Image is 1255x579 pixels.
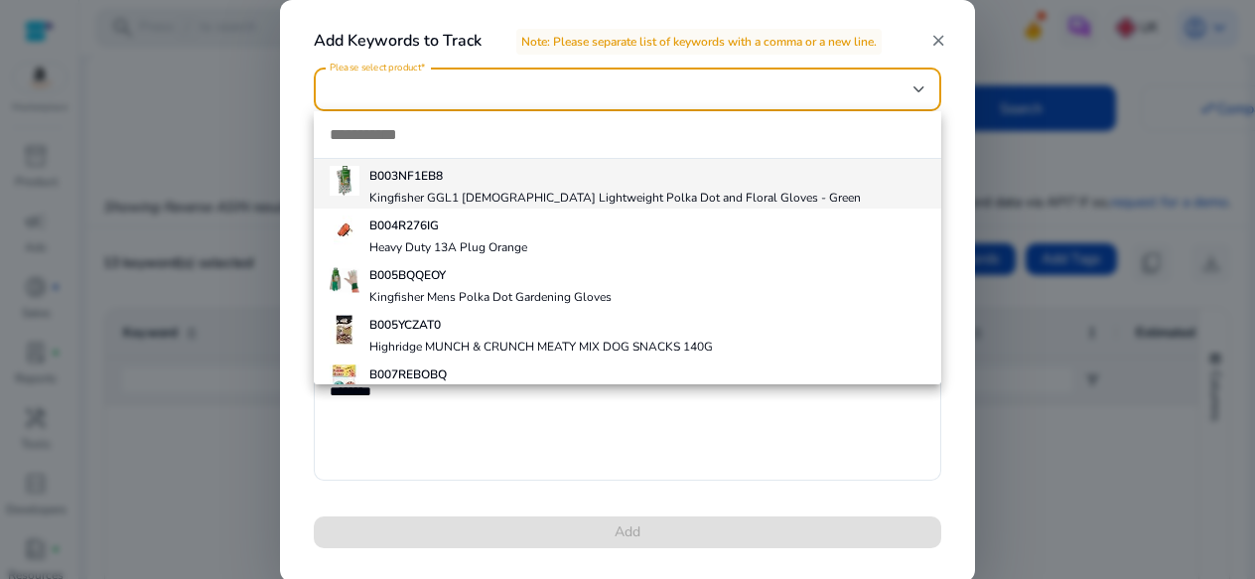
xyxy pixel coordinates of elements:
img: Pets Play Rubber Balls for Pet Dogs, Pack of 2 [330,364,359,394]
img: Kingfisher GGL1 Ladies Lightweight Polka Dot and Floral Gloves - Green [330,166,359,196]
h5: B004R276IG [369,217,527,233]
img: Highridge MUNCH & CRUNCH MEATY MIX DOG SNACKS 140G [330,315,359,345]
h4: Highridge MUNCH & CRUNCH MEATY MIX DOG SNACKS 140G [369,339,713,355]
h4: Kingfisher Mens Polka Dot Gardening Gloves [369,289,612,305]
input: dropdown search [314,111,941,158]
h5: B007REBOBQ [369,366,619,382]
h5: B005BQQEOY [369,267,612,283]
img: Heavy Duty 13A Plug Orange [330,216,359,245]
h5: B005YCZAT0 [369,317,713,333]
h4: Kingfisher GGL1 [DEMOGRAPHIC_DATA] Lightweight Polka Dot and Floral Gloves - Green [369,190,861,206]
img: Kingfisher Mens Polka Dot Gardening Gloves [330,265,359,295]
h4: Heavy Duty 13A Plug Orange [369,239,527,255]
h5: B003NF1EB8 [369,168,861,184]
